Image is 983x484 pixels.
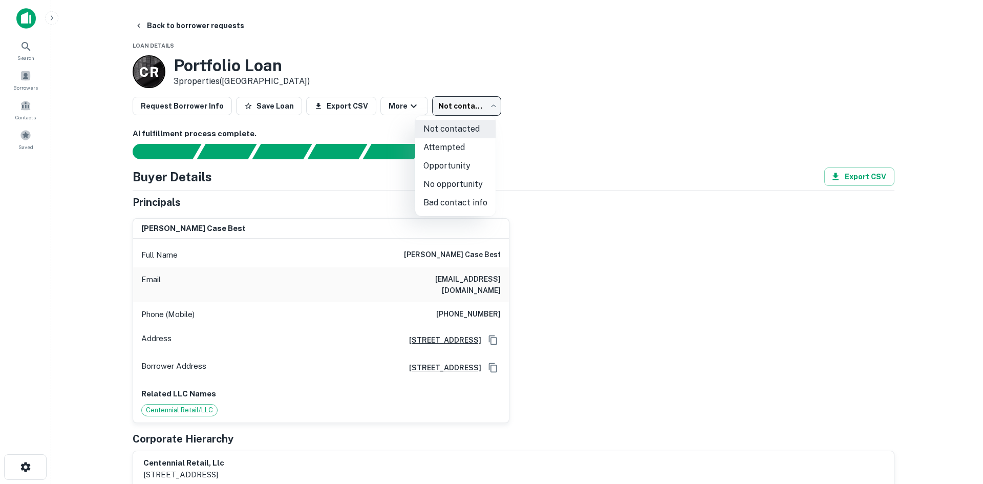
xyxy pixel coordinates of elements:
[415,138,496,157] li: Attempted
[932,402,983,451] iframe: Chat Widget
[415,194,496,212] li: Bad contact info
[415,120,496,138] li: Not contacted
[415,157,496,175] li: Opportunity
[415,175,496,194] li: No opportunity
